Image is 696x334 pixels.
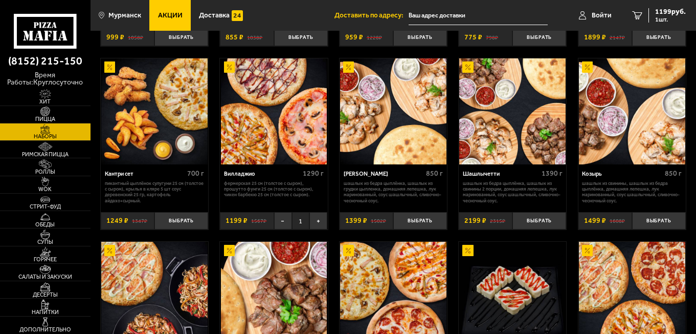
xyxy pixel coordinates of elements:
[199,12,230,19] span: Доставка
[582,171,662,178] div: Козырь
[154,212,208,230] button: Выбрать
[584,217,606,224] span: 1499 ₽
[220,58,327,165] a: АкционныйВилладжио
[512,29,566,47] button: Выбрать
[632,29,686,47] button: Выбрать
[224,61,235,72] img: Акционный
[105,180,205,203] p: Пикантный цыплёнок сулугуни 25 см (толстое с сыром), крылья в кляре 5 шт соус деревенский 25 гр, ...
[340,58,447,165] a: АкционныйДон Цыпа
[187,169,204,178] span: 700 г
[309,212,327,230] button: +
[274,29,328,47] button: Выбрать
[345,34,363,41] span: 959 ₽
[232,10,242,21] img: 15daf4d41897b9f0e9f617042186c801.svg
[154,29,208,47] button: Выбрать
[582,180,682,203] p: шашлык из свинины, шашлык из бедра цыплёнка, домашняя лепешка, лук маринованный, соус шашлычный, ...
[582,61,593,72] img: Акционный
[655,16,686,23] span: 1 шт.
[104,61,115,72] img: Акционный
[367,34,382,41] s: 1228 ₽
[459,58,566,165] a: АкционныйШашлычетти
[224,245,235,256] img: Акционный
[579,58,685,165] img: Козырь
[303,169,324,178] span: 1290 г
[224,180,324,198] p: Фермерская 25 см (толстое с сыром), Прошутто Фунги 25 см (толстое с сыром), Чикен Барбекю 25 см (...
[292,212,310,230] span: 1
[655,8,686,15] span: 1199 руб.
[592,12,612,19] span: Войти
[101,58,208,165] img: Кантри сет
[108,12,141,19] span: Мурманск
[221,58,327,165] img: Вилладжио
[106,217,128,224] span: 1249 ₽
[343,61,354,72] img: Акционный
[463,180,563,203] p: шашлык из бедра цыплёнка, шашлык из свинины 2 порции, домашняя лепешка, лук маринованный, соус ша...
[582,245,593,256] img: Акционный
[158,12,183,19] span: Акции
[251,217,266,224] s: 1567 ₽
[128,34,143,41] s: 1058 ₽
[584,34,606,41] span: 1899 ₽
[132,217,147,224] s: 1347 ₽
[344,180,443,203] p: шашлык из бедра цыплёнка, шашлык из грудки цыпленка, домашняя лепешка, лук маринованный, соус шаш...
[105,171,185,178] div: Кантри сет
[409,6,548,25] input: Ваш адрес доставки
[610,217,625,224] s: 1608 ₽
[578,58,686,165] a: АкционныйКозырь
[345,217,367,224] span: 1399 ₽
[459,58,566,165] img: Шашлычетти
[464,217,486,224] span: 2199 ₽
[106,34,124,41] span: 999 ₽
[462,61,473,72] img: Акционный
[334,12,409,19] span: Доставить по адресу:
[486,34,498,41] s: 798 ₽
[104,245,115,256] img: Акционный
[371,217,386,224] s: 1502 ₽
[344,171,424,178] div: [PERSON_NAME]
[393,212,447,230] button: Выбрать
[610,34,625,41] s: 2147 ₽
[101,58,208,165] a: АкционныйКантри сет
[226,34,243,41] span: 855 ₽
[665,169,682,178] span: 850 г
[464,34,482,41] span: 775 ₽
[542,169,563,178] span: 1390 г
[226,217,248,224] span: 1199 ₽
[274,212,292,230] button: −
[340,58,446,165] img: Дон Цыпа
[490,217,505,224] s: 2315 ₽
[462,245,473,256] img: Акционный
[343,245,354,256] img: Акционный
[463,171,539,178] div: Шашлычетти
[393,29,447,47] button: Выбрать
[224,171,300,178] div: Вилладжио
[426,169,443,178] span: 850 г
[632,212,686,230] button: Выбрать
[247,34,262,41] s: 1038 ₽
[512,212,566,230] button: Выбрать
